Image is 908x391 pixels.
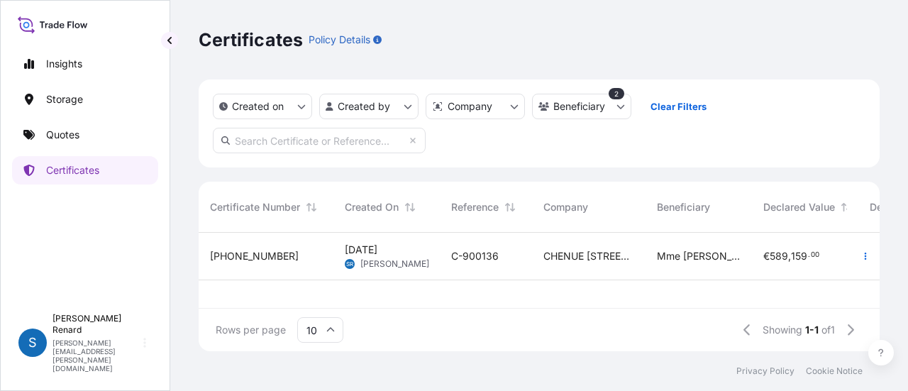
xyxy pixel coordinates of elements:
[46,57,82,71] p: Insights
[763,200,835,214] span: Declared Value
[402,199,419,216] button: Sort
[360,258,429,270] span: [PERSON_NAME]
[346,257,353,271] span: SR
[426,94,525,119] button: distributor Filter options
[52,313,140,336] p: [PERSON_NAME] Renard
[609,88,624,99] div: 2
[52,338,140,373] p: [PERSON_NAME][EMAIL_ADDRESS][PERSON_NAME][DOMAIN_NAME]
[319,94,419,119] button: createdBy Filter options
[806,365,863,377] a: Cookie Notice
[213,128,426,153] input: Search Certificate or Reference...
[12,85,158,114] a: Storage
[736,365,794,377] a: Privacy Policy
[232,99,284,114] p: Created on
[838,199,855,216] button: Sort
[788,251,791,261] span: ,
[808,253,810,258] span: .
[763,323,802,337] span: Showing
[657,249,741,263] span: Mme [PERSON_NAME]
[12,50,158,78] a: Insights
[12,156,158,185] a: Certificates
[210,200,300,214] span: Certificate Number
[345,243,377,257] span: [DATE]
[451,249,499,263] span: C-900136
[532,94,631,119] button: cargoOwner Filter options
[770,251,788,261] span: 589
[46,128,79,142] p: Quotes
[821,323,835,337] span: of 1
[338,99,390,114] p: Created by
[46,163,99,177] p: Certificates
[553,99,605,114] p: Beneficiary
[763,251,770,261] span: €
[502,199,519,216] button: Sort
[451,200,499,214] span: Reference
[448,99,492,114] p: Company
[650,99,707,114] p: Clear Filters
[213,94,312,119] button: createdOn Filter options
[345,200,399,214] span: Created On
[791,251,807,261] span: 159
[657,200,710,214] span: Beneficiary
[309,33,370,47] p: Policy Details
[12,121,158,149] a: Quotes
[199,28,303,51] p: Certificates
[805,323,819,337] span: 1-1
[543,249,634,263] span: CHENUE [STREET_ADDRESS]
[28,336,37,350] span: S
[46,92,83,106] p: Storage
[210,249,299,263] span: [PHONE_NUMBER]
[543,200,588,214] span: Company
[216,323,286,337] span: Rows per page
[811,253,819,258] span: 00
[638,95,718,118] button: Clear Filters
[303,199,320,216] button: Sort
